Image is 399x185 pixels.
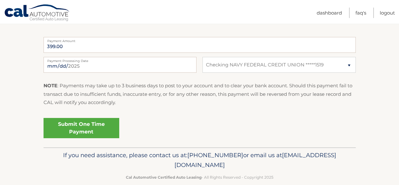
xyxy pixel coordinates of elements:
p: If you need assistance, please contact us at: or email us at [48,150,352,170]
input: Payment Amount [44,37,356,53]
p: - All Rights Reserved - Copyright 2025 [48,174,352,181]
label: Payment Amount [44,37,356,42]
a: Dashboard [317,8,342,18]
strong: Cal Automotive Certified Auto Leasing [126,175,202,180]
a: Logout [380,8,395,18]
p: : Payments may take up to 3 business days to post to your account and to clear your bank account.... [44,82,356,107]
strong: NOTE [44,83,57,89]
a: Submit One Time Payment [44,118,119,138]
input: Payment Date [44,57,197,73]
a: Cal Automotive [4,4,70,22]
a: FAQ's [355,8,366,18]
label: Payment Processing Date [44,57,197,62]
span: [PHONE_NUMBER] [187,151,243,159]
